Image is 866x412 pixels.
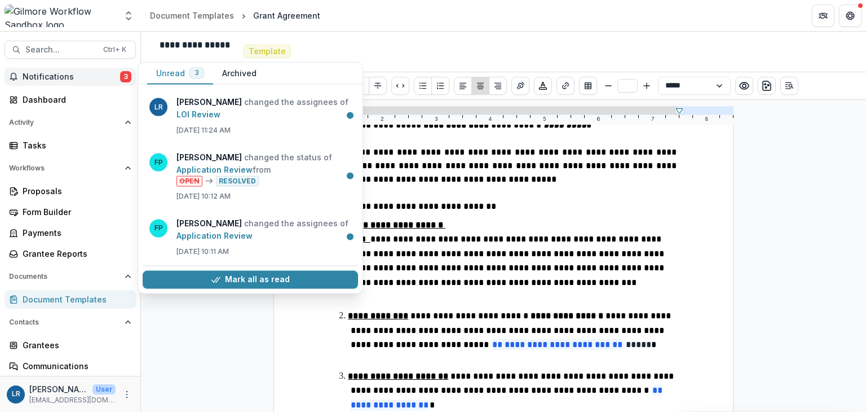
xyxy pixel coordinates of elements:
[195,69,199,77] span: 3
[147,63,213,85] button: Unread
[9,273,120,280] span: Documents
[556,77,575,95] button: Create link
[5,313,136,331] button: Open Contacts
[431,77,449,95] button: Ordered List
[511,77,529,95] button: Insert Signature
[5,113,136,132] button: Open Activity
[23,139,127,151] div: Tasks
[9,119,120,126] span: Activity
[29,383,88,395] p: [PERSON_NAME]
[735,77,753,95] button: Preview preview-doc.pdf
[143,270,358,288] button: Mark all as read
[9,164,120,172] span: Workflows
[23,248,127,260] div: Grantee Reports
[176,230,253,240] a: Application Review
[12,391,20,398] div: Lindsay Rodriguez
[5,5,116,27] img: Gilmore Workflow Sandbox logo
[758,77,776,95] button: download-word
[5,336,136,354] a: Grantees
[5,90,136,109] a: Dashboard
[5,182,136,200] a: Proposals
[5,223,136,242] a: Payments
[812,5,834,27] button: Partners
[414,77,432,95] button: Bullet List
[489,77,507,95] button: Align Right
[9,318,120,326] span: Contacts
[23,339,127,351] div: Grantees
[145,7,325,24] nav: breadcrumb
[5,159,136,177] button: Open Workflows
[29,395,116,405] p: [EMAIL_ADDRESS][DOMAIN_NAME]
[23,206,127,218] div: Form Builder
[23,94,127,106] div: Dashboard
[454,77,472,95] button: Align Left
[23,293,127,305] div: Document Templates
[120,71,131,82] span: 3
[23,185,127,197] div: Proposals
[120,388,134,401] button: More
[121,5,136,27] button: Open entity switcher
[5,136,136,155] a: Tasks
[176,217,351,242] p: changed the assignees of
[5,203,136,221] a: Form Builder
[5,244,136,263] a: Grantee Reports
[369,77,387,95] button: Strike
[5,357,136,375] a: Communications
[23,360,127,372] div: Communications
[534,77,552,95] button: Choose font color
[25,45,96,55] span: Search...
[253,10,320,21] div: Grant Agreement
[176,109,220,119] a: LOI Review
[5,68,136,86] button: Notifications3
[471,77,489,95] button: Align Center
[5,268,136,286] button: Open Documents
[780,77,798,95] button: Open Editor Sidebar
[5,290,136,309] a: Document Templates
[23,72,120,82] span: Notifications
[176,151,351,187] p: changed the status of from
[176,165,253,174] a: Application Review
[249,47,286,56] span: Template
[150,10,234,21] div: Document Templates
[839,5,861,27] button: Get Help
[213,63,266,85] button: Archived
[92,384,116,395] p: User
[602,79,615,93] button: Smaller
[145,7,238,24] a: Document Templates
[176,96,351,121] p: changed the assignees of
[23,227,127,239] div: Payments
[5,41,136,59] button: Search...
[579,77,597,95] button: Insert Table
[640,79,653,93] button: Bigger
[391,77,409,95] button: Code
[101,43,129,56] div: Ctrl + K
